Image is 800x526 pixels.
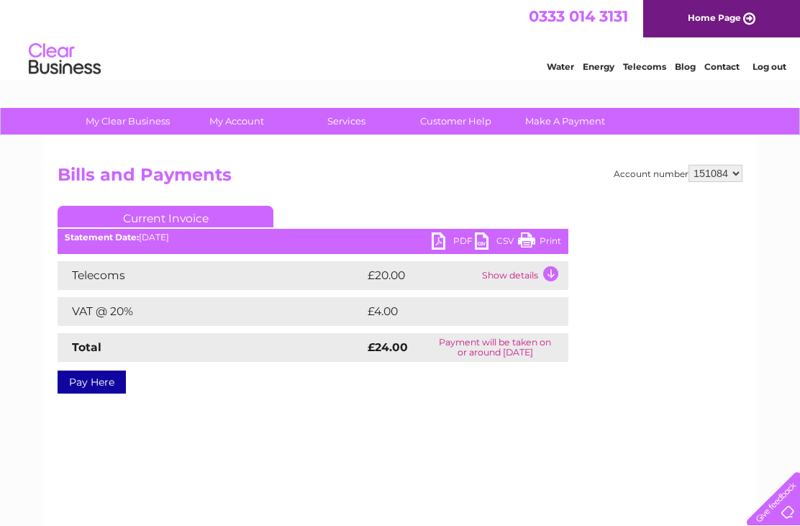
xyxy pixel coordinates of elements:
[364,297,535,326] td: £4.00
[506,108,624,135] a: Make A Payment
[58,261,364,290] td: Telecoms
[432,232,475,253] a: PDF
[58,206,273,227] a: Current Invoice
[58,165,742,192] h2: Bills and Payments
[478,261,568,290] td: Show details
[58,371,126,394] a: Pay Here
[529,7,628,25] a: 0333 014 3131
[68,108,187,135] a: My Clear Business
[614,165,742,182] div: Account number
[58,232,568,242] div: [DATE]
[364,261,478,290] td: £20.00
[518,232,561,253] a: Print
[675,61,696,72] a: Blog
[547,61,574,72] a: Water
[623,61,666,72] a: Telecoms
[396,108,515,135] a: Customer Help
[287,108,406,135] a: Services
[583,61,614,72] a: Energy
[65,232,139,242] b: Statement Date:
[368,340,408,354] strong: £24.00
[28,37,101,81] img: logo.png
[704,61,740,72] a: Contact
[61,8,741,70] div: Clear Business is a trading name of Verastar Limited (registered in [GEOGRAPHIC_DATA] No. 3667643...
[58,297,364,326] td: VAT @ 20%
[422,333,568,362] td: Payment will be taken on or around [DATE]
[72,340,101,354] strong: Total
[178,108,296,135] a: My Account
[475,232,518,253] a: CSV
[753,61,786,72] a: Log out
